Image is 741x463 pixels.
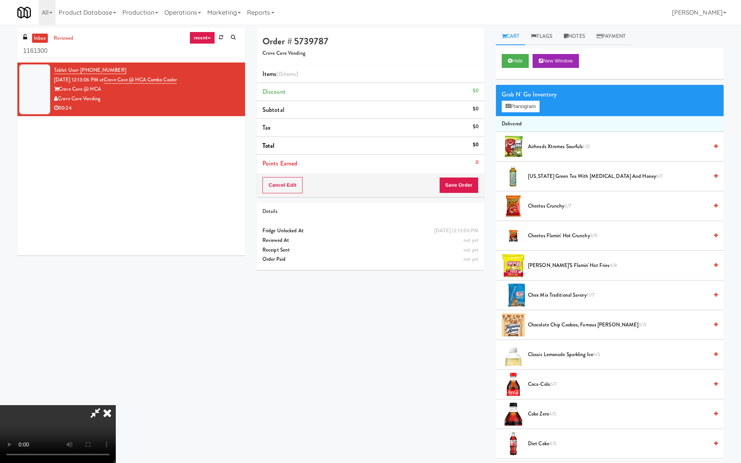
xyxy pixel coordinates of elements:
button: Cancel Edit [262,177,303,193]
span: 1/0 [583,143,589,150]
input: Search vision orders [23,44,239,58]
button: Planogram [502,101,540,112]
div: Chocolate Chip Cookies, Famous [PERSON_NAME]3/0 [525,320,718,330]
span: 4/5 [549,410,556,417]
div: Grab N' Go Inventory [502,89,718,100]
a: reviewed [52,34,76,43]
a: Flags [525,28,558,45]
div: Cheetos Flamin' Hot Crunchy3/0 [525,231,718,241]
div: Airheads Xtremes Sourfuls1/0 [525,142,718,152]
span: Airheads Xtremes Sourfuls [528,142,708,152]
span: Subtotal [262,105,284,114]
span: Coke Zero [528,409,708,419]
span: Items [262,69,298,78]
span: [US_STATE] Green Tea with [MEDICAL_DATA] and Honey [528,172,708,181]
span: 6/7 [656,172,663,180]
button: New Window [533,54,579,68]
div: Coca-Cola6/7 [525,380,718,389]
a: inbox [32,34,48,43]
button: Hide [502,54,529,68]
div: 0 [475,158,479,167]
div: $0 [473,104,479,114]
div: Crave Cave @ HCA [54,84,239,94]
span: Chex Mix Traditional Savory [528,291,708,300]
span: 6/3 [593,351,600,358]
span: not yet [464,237,479,244]
span: Diet Coke [528,439,708,449]
span: 4/8 [609,262,617,269]
span: Chocolate Chip Cookies, Famous [PERSON_NAME] [528,320,708,330]
div: Diet Coke4/5 [525,439,718,449]
img: Micromart [17,6,31,19]
span: 3/7 [564,202,571,210]
li: Delivered [496,116,724,132]
span: (0 ) [276,69,298,78]
a: Cart [496,28,526,45]
li: Tablet User· [PHONE_NUMBER][DATE] 12:13:06 PM atCrave Cave @ HCA Combo CoolerCrave Cave @ HCACrav... [17,63,245,116]
a: Notes [558,28,591,45]
div: [DATE] 12:13:06 PM [434,226,479,236]
span: Discount [262,87,286,96]
span: Cheetos Flamin' Hot Crunchy [528,231,708,241]
div: [PERSON_NAME]'s Flamin' Hot Fries4/8 [525,261,718,270]
div: Order Paid [262,255,479,264]
div: $0 [473,140,479,150]
a: recent [189,32,215,44]
span: Cheetos Crunchy [528,201,708,211]
span: 6/7 [550,380,557,388]
span: not yet [464,255,479,263]
div: Cheetos Crunchy3/7 [525,201,718,211]
a: Payment [591,28,632,45]
span: Coca-Cola [528,380,708,389]
span: not yet [464,246,479,253]
button: Save Order [439,177,479,193]
a: Tablet User· [PHONE_NUMBER] [54,66,126,74]
span: 3/0 [590,232,597,239]
span: 4/5 [549,440,557,447]
div: 00:24 [54,103,239,113]
div: $0 [473,122,479,132]
span: · [PHONE_NUMBER] [78,66,126,74]
div: Reviewed At [262,236,479,245]
span: 11/7 [587,291,594,299]
span: Classic Lemonade Sparkling Ice [528,350,708,360]
span: [DATE] 12:13:06 PM at [54,76,104,83]
span: Total [262,141,275,150]
div: Details [262,207,479,216]
h4: Order # 5739787 [262,36,479,46]
div: Chex Mix Traditional Savory11/7 [525,291,718,300]
span: Tax [262,123,271,132]
div: Coke Zero4/5 [525,409,718,419]
span: [PERSON_NAME]'s Flamin' Hot Fries [528,261,708,270]
span: Points Earned [262,159,297,168]
div: Receipt Sent [262,245,479,255]
span: 3/0 [638,321,646,328]
div: Fridge Unlocked At [262,226,479,236]
ng-pluralize: items [283,69,296,78]
div: Classic Lemonade Sparkling Ice6/3 [525,350,718,360]
div: Crave Cave Vending [54,94,239,104]
a: Crave Cave @ HCA Combo Cooler [104,76,177,84]
div: $0 [473,86,479,96]
div: [US_STATE] Green Tea with [MEDICAL_DATA] and Honey6/7 [525,172,718,181]
h5: Crave Cave Vending [262,51,479,56]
